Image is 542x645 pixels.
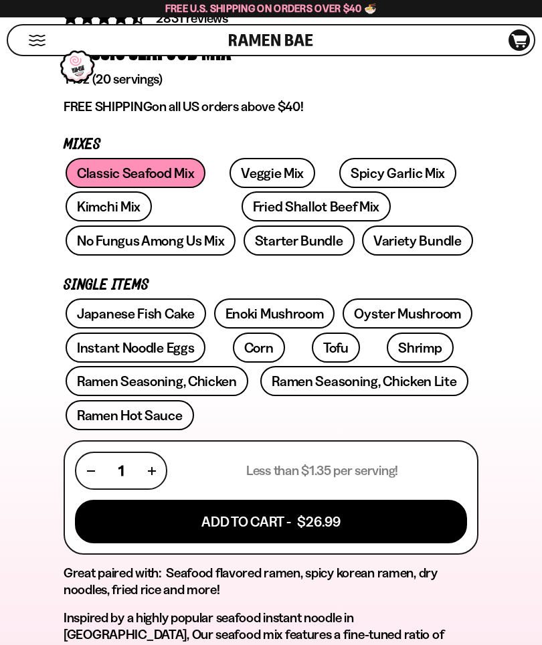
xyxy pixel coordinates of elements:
a: Spicy Garlic Mix [339,158,456,188]
span: 1 [118,462,124,479]
a: Japanese Fish Cake [66,298,206,329]
a: Ramen Seasoning, Chicken [66,366,248,396]
span: Free U.S. Shipping on Orders over $40 🍜 [165,2,377,15]
a: Veggie Mix [230,158,315,188]
a: Shrimp [387,333,453,363]
a: Oyster Mushroom [343,298,472,329]
a: Starter Bundle [244,225,355,256]
a: Fried Shallot Beef Mix [242,191,391,221]
a: Instant Noodle Eggs [66,333,205,363]
button: Mobile Menu Trigger [28,35,46,46]
a: Corn [233,333,285,363]
p: Single Items [64,279,478,292]
p: Mixes [64,139,478,151]
a: Tofu [312,333,360,363]
a: Kimchi Mix [66,191,152,221]
button: Add To Cart - $26.99 [75,500,467,543]
a: Variety Bundle [362,225,473,256]
p: on all US orders above $40! [64,98,478,115]
p: Less than $1.35 per serving! [246,462,398,479]
strong: FREE SHIPPING [64,98,152,114]
a: Enoki Mushroom [214,298,335,329]
p: 14oz (20 servings) [64,71,478,88]
h2: Great paired with: Seafood flavored ramen, spicy korean ramen, dry noodles, fried rice and more! [64,565,478,598]
a: No Fungus Among Us Mix [66,225,236,256]
a: Ramen Hot Sauce [66,400,194,430]
a: Ramen Seasoning, Chicken Lite [260,366,468,396]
